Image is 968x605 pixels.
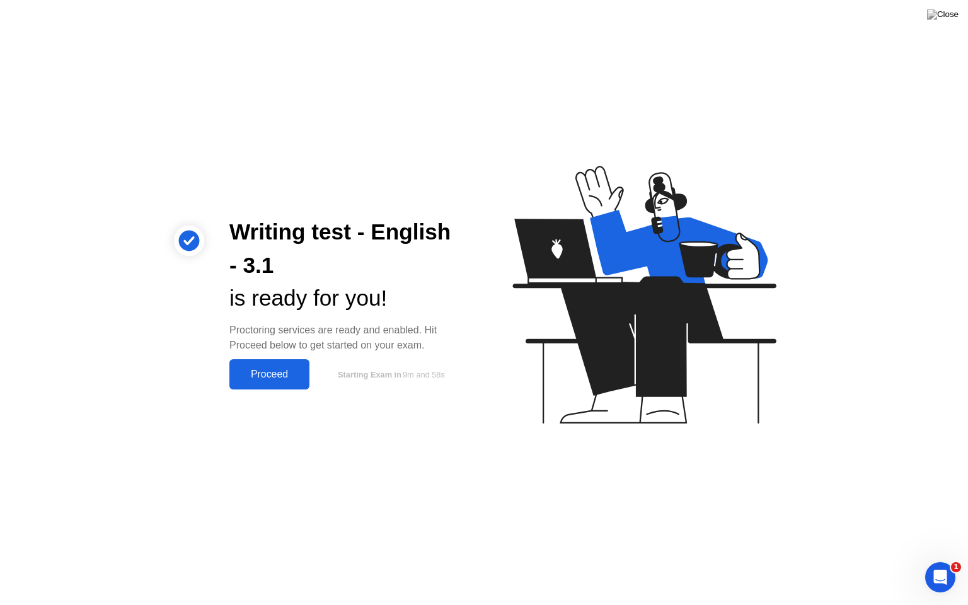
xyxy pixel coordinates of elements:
div: is ready for you! [229,282,464,315]
div: Proctoring services are ready and enabled. Hit Proceed below to get started on your exam. [229,323,464,353]
span: 9m and 58s [403,370,445,379]
div: Proceed [233,369,306,380]
iframe: Intercom live chat [925,562,955,592]
button: Starting Exam in9m and 58s [316,362,464,386]
button: Proceed [229,359,309,389]
div: Writing test - English - 3.1 [229,216,464,282]
span: 1 [951,562,961,572]
img: Close [927,9,959,20]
